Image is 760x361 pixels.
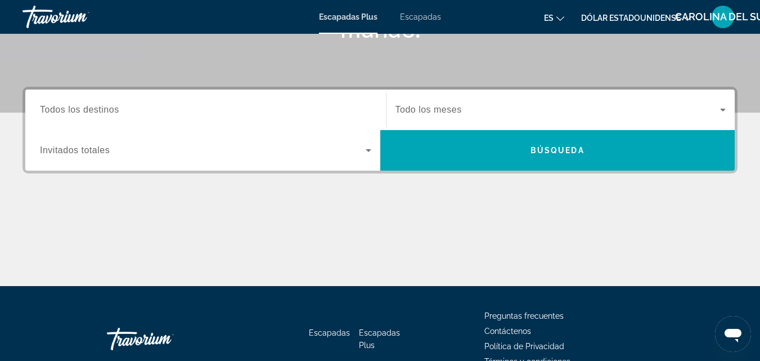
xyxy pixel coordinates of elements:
[107,322,219,356] a: Ir a casa
[530,146,584,155] span: Búsqueda
[23,2,135,32] a: Travorium
[395,105,462,114] span: Todo los meses
[484,311,564,320] a: Preguntas frecuentes
[708,5,737,29] button: Menú de usuario
[40,104,371,117] input: Select destination
[25,90,735,171] div: Search widget
[484,342,564,351] a: Política de Privacidad
[319,12,377,21] a: Escapadas Plus
[359,328,400,350] a: Escapadas Plus
[581,10,691,26] button: Cambiar moneda
[484,327,531,336] a: Contáctenos
[544,10,564,26] button: Cambiar idioma
[400,12,441,21] a: Escapadas
[544,14,554,23] font: es
[380,130,735,171] button: Search
[40,105,119,114] span: Todos los destinos
[715,316,751,352] iframe: Botón para iniciar la ventana de mensajería
[581,14,681,23] font: Dólar estadounidense
[40,145,110,155] span: Invitados totales
[309,328,350,337] a: Escapadas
